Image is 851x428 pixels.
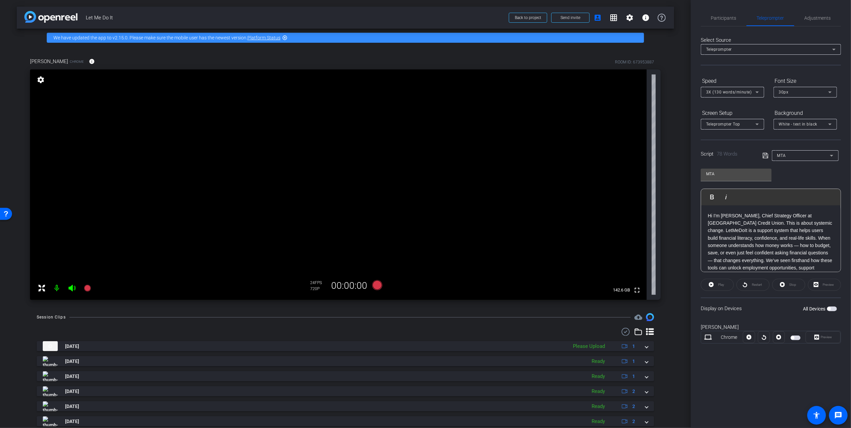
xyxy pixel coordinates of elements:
span: Send invite [561,15,580,20]
div: Display on Devices [701,297,841,319]
div: Ready [588,418,608,425]
img: app-logo [24,11,77,23]
mat-icon: cloud_upload [634,313,642,321]
input: Title [706,170,766,178]
mat-expansion-panel-header: thumb-nail[DATE]Ready2 [37,416,654,426]
p: Hi I'm [PERSON_NAME], Chief Strategy Officer at [GEOGRAPHIC_DATA] Credit Union. This is about sys... [708,212,834,287]
span: 2 [632,403,635,410]
span: Teleprompter Top [706,122,740,127]
div: 00:00:00 [327,280,372,291]
img: Session clips [646,313,654,321]
span: FPS [315,280,322,285]
span: 2 [632,388,635,395]
span: 1 [632,373,635,380]
span: [DATE] [65,388,79,395]
mat-icon: accessibility [813,411,821,419]
mat-icon: settings [626,14,634,22]
button: Send invite [551,13,590,23]
div: Ready [588,388,608,395]
div: Session Clips [37,314,66,320]
span: 30px [779,90,789,94]
span: 2 [632,418,635,425]
div: ROOM ID: 673953887 [615,59,654,65]
div: Font Size [774,75,837,87]
div: Ready [588,403,608,410]
img: thumb-nail [43,401,58,411]
mat-icon: account_box [594,14,602,22]
span: Teleprompter [757,16,784,20]
span: [DATE] [65,403,79,410]
span: Teleprompter [706,47,732,52]
div: Chrome [715,334,743,341]
span: Destinations for your clips [634,313,642,321]
span: Back to project [515,15,541,20]
div: We have updated the app to v2.15.0. Please make sure the mobile user has the newest version. [47,33,644,43]
mat-icon: fullscreen [633,286,641,294]
span: White - text in black [779,122,818,127]
span: MTA [777,153,786,158]
div: Speed [701,75,764,87]
mat-icon: info [642,14,650,22]
span: [DATE] [65,343,79,350]
img: thumb-nail [43,416,58,426]
img: thumb-nail [43,371,58,381]
div: 720P [310,286,327,291]
span: 3X (130 words/minute) [706,90,752,94]
span: Adjustments [805,16,831,20]
div: Script [701,150,753,158]
span: 142.6 GB [611,286,632,294]
span: [DATE] [65,373,79,380]
a: Platform Status [247,35,280,40]
mat-expansion-panel-header: thumb-nail[DATE]Ready2 [37,401,654,411]
div: Please Upload [570,343,608,350]
div: Ready [588,373,608,380]
button: Bold (Ctrl+B) [706,190,718,204]
span: [DATE] [65,418,79,425]
mat-icon: message [834,411,842,419]
span: 1 [632,358,635,365]
span: Chrome [70,59,84,64]
mat-expansion-panel-header: thumb-nail[DATE]Please Upload1 [37,341,654,351]
img: thumb-nail [43,356,58,366]
img: thumb-nail [43,386,58,396]
div: Ready [588,358,608,365]
div: [PERSON_NAME] [701,324,841,331]
img: thumb-nail [43,341,58,351]
mat-expansion-panel-header: thumb-nail[DATE]Ready1 [37,371,654,381]
span: 78 Words [717,151,737,157]
span: Participants [711,16,736,20]
div: Screen Setup [701,108,764,119]
mat-icon: settings [36,76,45,84]
span: [PERSON_NAME] [30,58,68,65]
label: All Devices [803,305,827,312]
button: Italic (Ctrl+I) [720,190,732,204]
div: Background [774,108,837,119]
mat-icon: grid_on [610,14,618,22]
span: [DATE] [65,358,79,365]
div: Select Source [701,36,841,44]
button: Back to project [509,13,547,23]
mat-expansion-panel-header: thumb-nail[DATE]Ready1 [37,356,654,366]
mat-icon: info [89,58,95,64]
span: 1 [632,343,635,350]
span: Let Me Do It [86,11,505,24]
mat-icon: highlight_off [282,35,287,40]
mat-expansion-panel-header: thumb-nail[DATE]Ready2 [37,386,654,396]
div: 24 [310,280,327,285]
